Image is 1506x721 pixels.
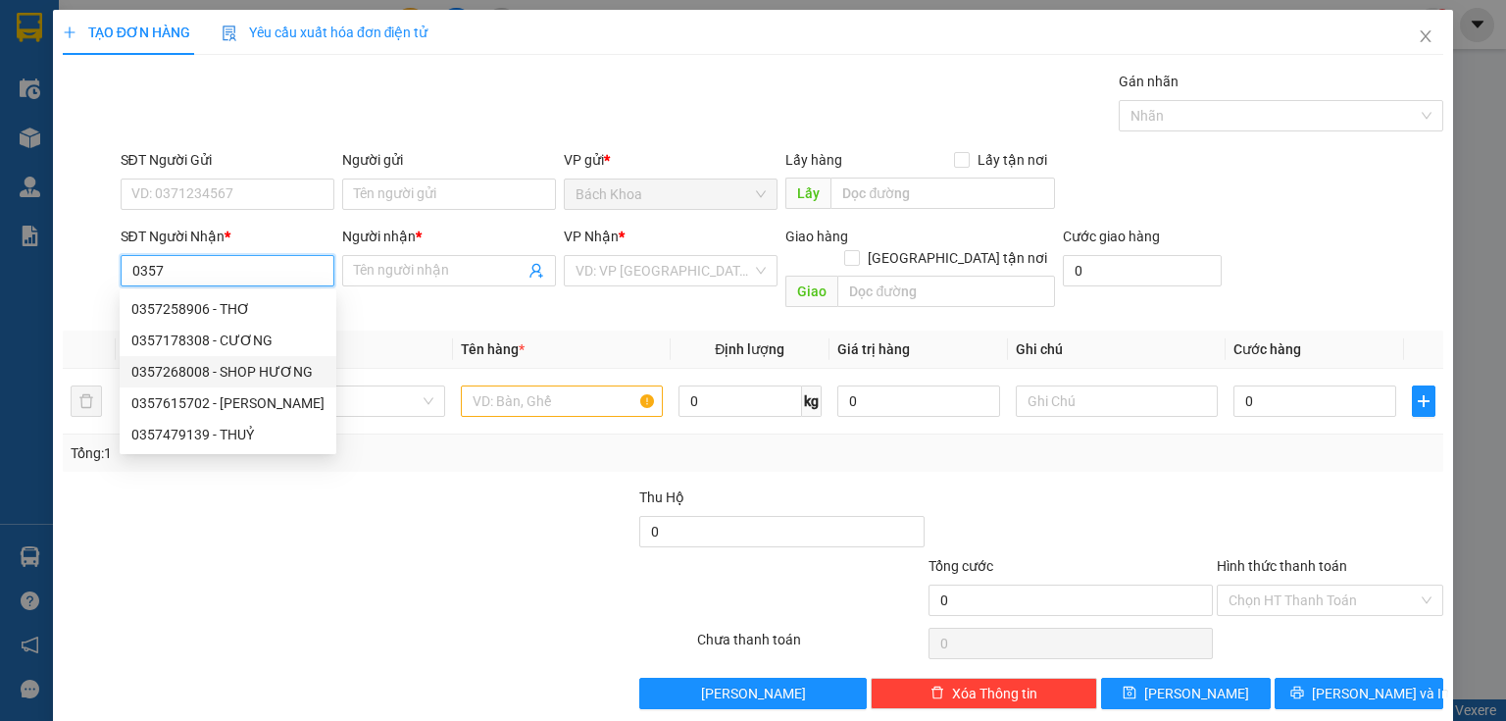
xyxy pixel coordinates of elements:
input: Ghi Chú [1016,386,1218,417]
div: Người nhận [342,226,556,247]
span: Bách Khoa [576,180,766,209]
div: Chưa thanh toán [695,629,926,663]
span: [PERSON_NAME] [701,683,806,704]
input: Dọc đường [837,276,1055,307]
span: TẠO ĐƠN HÀNG [63,25,190,40]
input: 0 [837,386,1000,417]
span: Yêu cầu xuất hóa đơn điện tử [222,25,428,40]
div: Người gửi [342,149,556,171]
span: user-add [528,263,544,279]
label: Cước giao hàng [1063,229,1160,244]
span: plus [63,26,76,39]
div: Tổng: 1 [71,442,582,464]
button: printer[PERSON_NAME] và In [1275,678,1444,709]
button: Close [1398,10,1453,65]
div: SĐT Người Gửi [121,149,334,171]
input: Cước giao hàng [1063,255,1222,286]
span: plus [1413,393,1434,409]
div: HUY [168,61,325,84]
button: plus [1412,386,1435,417]
span: Xóa Thông tin [952,683,1037,704]
span: VP Nhận [564,229,619,244]
div: 0357178308 - CƯƠNG [131,330,325,351]
div: 0357258906 - THƠ [120,293,336,325]
span: Lấy [785,178,830,209]
input: Dọc đường [830,178,1055,209]
div: 0357268008 - SHOP HƯƠNG [120,356,336,387]
div: [PERSON_NAME] [168,17,325,61]
span: Giao [785,276,837,307]
span: Cước hàng [1233,341,1301,357]
span: Tổng cước [929,558,993,574]
div: 0357268008 - SHOP HƯƠNG [131,361,325,383]
span: close [1418,28,1433,44]
div: 0923626262 [17,40,154,68]
input: VD: Bàn, Ghế [461,386,663,417]
span: printer [1290,686,1304,701]
span: [PERSON_NAME] [1144,683,1249,704]
div: 0357479139 - THUỶ [131,424,325,445]
div: 0933745547 [168,84,325,112]
span: Giao hàng [785,229,848,244]
span: Nhận: [168,17,215,37]
span: SUỐI NHO [168,112,263,180]
span: delete [930,686,944,701]
button: delete [71,386,102,417]
div: VP gửi [564,149,778,171]
span: Khác [254,386,432,416]
div: 0357615702 - HOÀNG LÂM [120,387,336,419]
div: 0357615702 - [PERSON_NAME] [131,392,325,414]
div: SĐT Người Nhận [121,226,334,247]
span: Định lượng [715,341,784,357]
span: Giá trị hàng [837,341,910,357]
button: save[PERSON_NAME] [1101,678,1271,709]
img: icon [222,26,237,41]
span: kg [802,386,822,417]
div: 0357258906 - THƠ [131,298,325,320]
span: Tên hàng [461,341,525,357]
button: [PERSON_NAME] [639,678,866,709]
span: [GEOGRAPHIC_DATA] tận nơi [860,247,1055,269]
div: 0357178308 - CƯƠNG [120,325,336,356]
span: DĐ: [168,123,196,143]
span: [PERSON_NAME] và In [1312,683,1449,704]
div: 0357479139 - THUỶ [120,419,336,450]
span: save [1123,686,1136,701]
th: Ghi chú [1008,331,1226,369]
span: Lấy hàng [785,152,842,168]
span: Gửi: [17,19,47,39]
label: Hình thức thanh toán [1217,558,1347,574]
label: Gán nhãn [1119,74,1179,89]
span: Lấy tận nơi [970,149,1055,171]
button: deleteXóa Thông tin [871,678,1097,709]
div: Bách Khoa [17,17,154,40]
span: Thu Hộ [639,489,684,505]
